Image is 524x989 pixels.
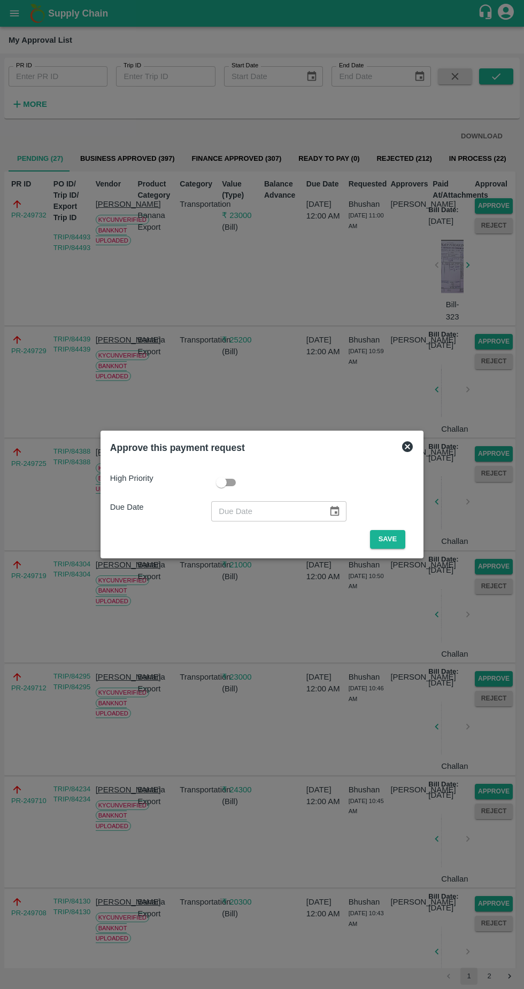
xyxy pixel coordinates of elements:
p: Due Date [110,501,211,513]
button: Save [370,530,405,549]
p: High Priority [110,472,211,484]
b: Approve this payment request [110,442,245,453]
button: Choose date [325,501,345,521]
input: Due Date [211,501,320,521]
